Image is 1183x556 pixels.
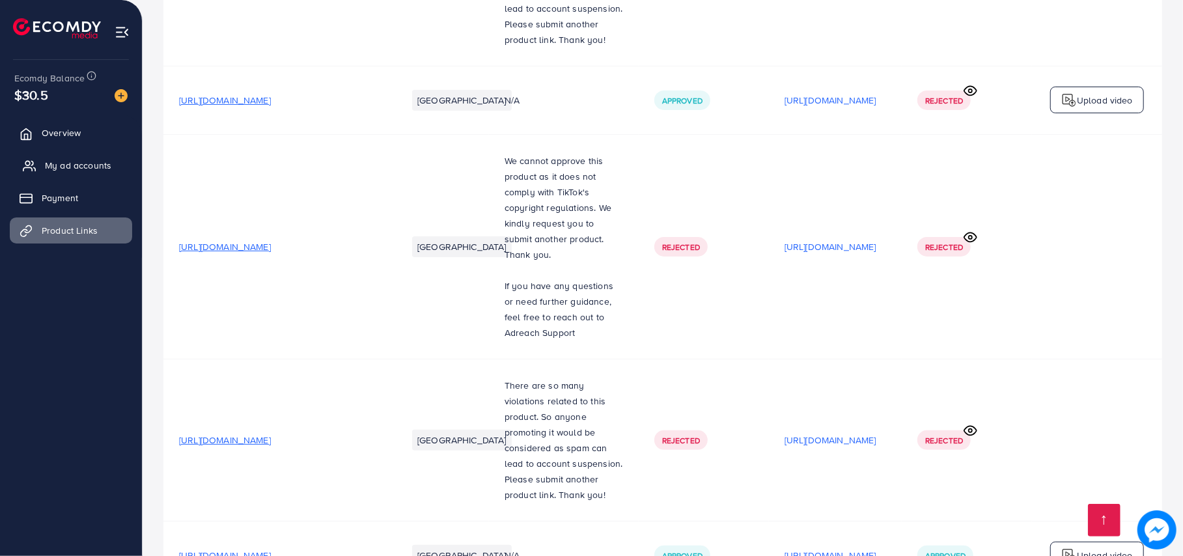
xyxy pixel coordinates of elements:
[1077,92,1133,108] p: Upload video
[785,239,876,255] p: [URL][DOMAIN_NAME]
[179,94,271,107] span: [URL][DOMAIN_NAME]
[42,191,78,204] span: Payment
[10,185,132,211] a: Payment
[662,435,700,446] span: Rejected
[1061,92,1077,108] img: logo
[662,95,703,106] span: Approved
[10,152,132,178] a: My ad accounts
[505,94,520,107] span: N/A
[785,432,876,448] p: [URL][DOMAIN_NAME]
[42,224,98,237] span: Product Links
[115,25,130,40] img: menu
[10,120,132,146] a: Overview
[14,85,48,104] span: $30.5
[412,430,512,451] li: [GEOGRAPHIC_DATA]
[505,153,623,262] p: We cannot approve this product as it does not comply with TikTok's copyright regulations. We kind...
[45,159,111,172] span: My ad accounts
[412,236,512,257] li: [GEOGRAPHIC_DATA]
[13,18,101,38] img: logo
[179,434,271,447] span: [URL][DOMAIN_NAME]
[505,278,623,341] p: If you have any questions or need further guidance, feel free to reach out to Adreach Support
[662,242,700,253] span: Rejected
[14,72,85,85] span: Ecomdy Balance
[505,378,623,503] p: There are so many violations related to this product. So anyone promoting it would be considered ...
[1137,510,1176,549] img: image
[412,90,512,111] li: [GEOGRAPHIC_DATA]
[179,240,271,253] span: [URL][DOMAIN_NAME]
[925,435,963,446] span: Rejected
[115,89,128,102] img: image
[925,95,963,106] span: Rejected
[925,242,963,253] span: Rejected
[10,217,132,243] a: Product Links
[42,126,81,139] span: Overview
[785,92,876,108] p: [URL][DOMAIN_NAME]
